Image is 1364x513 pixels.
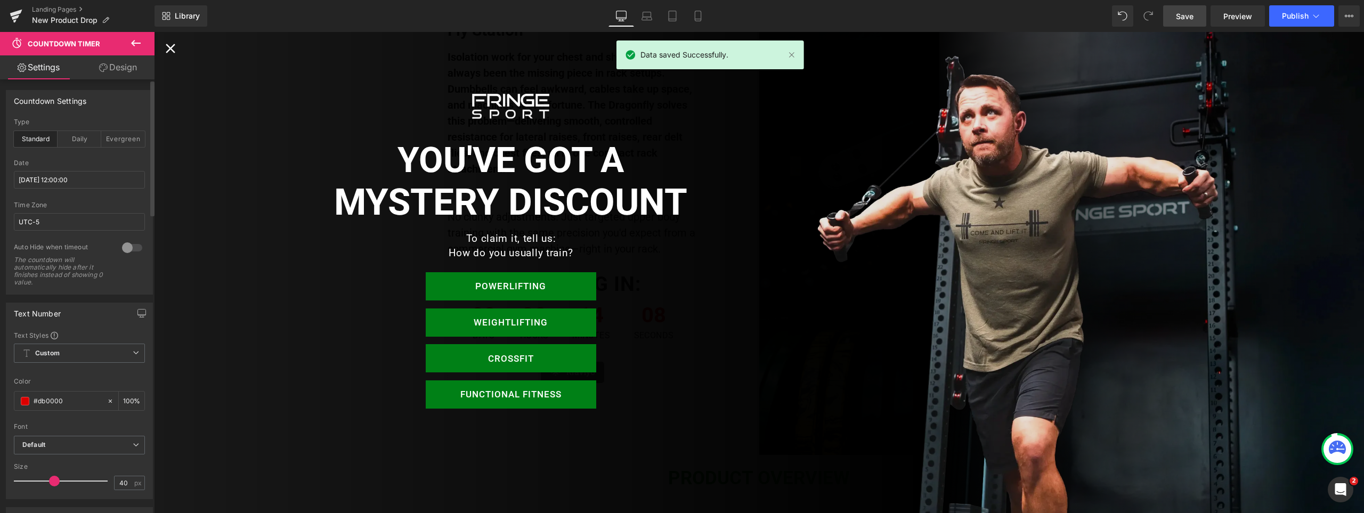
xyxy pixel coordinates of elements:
[101,131,145,147] div: Evergreen
[22,441,45,450] i: Default
[134,479,143,486] span: px
[14,159,145,167] div: Date
[14,256,110,286] div: The countdown will automatically hide after it finishes instead of showing 0 value.
[32,16,98,25] span: New Product Drop
[175,11,200,21] span: Library
[14,331,145,339] div: Text Styles
[155,5,207,27] a: New Library
[608,5,634,27] a: Desktop
[14,243,111,254] div: Auto Hide when timeout
[1176,11,1193,22] span: Save
[14,118,145,126] div: Type
[14,378,145,385] div: Color
[32,5,155,14] a: Landing Pages
[1338,5,1360,27] button: More
[1211,5,1265,27] a: Preview
[1328,477,1353,502] iframe: Intercom live chat
[1138,5,1159,27] button: Redo
[1112,5,1133,27] button: Undo
[28,39,100,48] span: Countdown Timer
[14,131,58,147] div: Standard
[35,349,60,358] b: Custom
[640,49,728,61] span: Data saved Successfully.
[634,5,660,27] a: Laptop
[1350,477,1358,485] span: 2
[660,5,685,27] a: Tablet
[79,55,157,79] a: Design
[685,5,711,27] a: Mobile
[1282,12,1309,20] span: Publish
[34,395,102,407] input: Color
[1223,11,1252,22] span: Preview
[14,303,61,318] div: Text Number
[14,423,145,430] div: Font
[1269,5,1334,27] button: Publish
[14,201,145,209] div: Time Zone
[14,91,86,105] div: Countdown Settings
[14,463,145,470] div: Size
[119,392,144,410] div: %
[58,131,101,147] div: Daily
